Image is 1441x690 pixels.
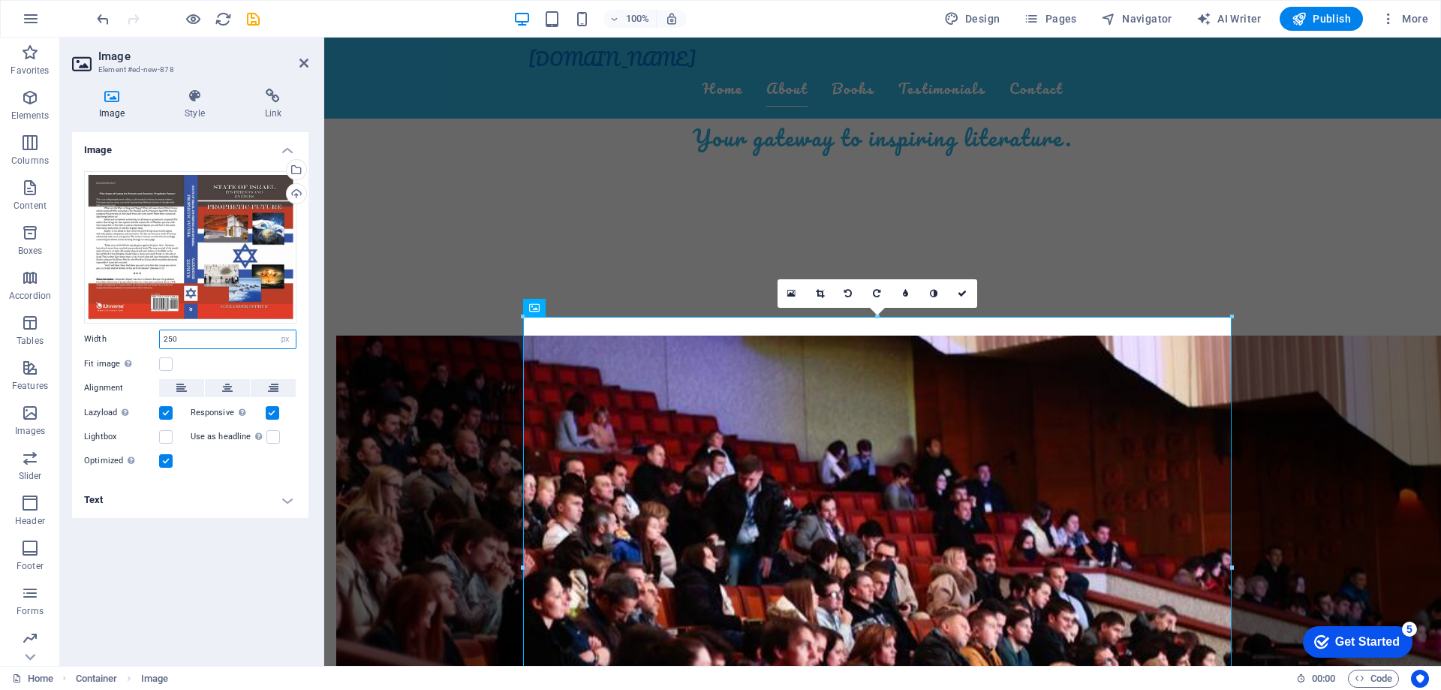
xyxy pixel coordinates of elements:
[1296,670,1336,688] h6: Session time
[72,89,158,120] h4: Image
[76,670,168,688] nav: breadcrumb
[1312,670,1335,688] span: 00 00
[44,17,109,30] div: Get Started
[626,10,650,28] h6: 100%
[72,132,308,159] h4: Image
[184,10,202,28] button: Click here to leave preview mode and continue editing
[863,279,892,308] a: Rotate right 90°
[94,10,112,28] button: undo
[11,155,49,167] p: Columns
[938,7,1006,31] div: Design (Ctrl+Alt+Y)
[1101,11,1172,26] span: Navigator
[14,200,47,212] p: Content
[17,560,44,572] p: Footer
[1375,7,1434,31] button: More
[245,11,262,28] i: Save (Ctrl+S)
[18,245,43,257] p: Boxes
[1292,11,1351,26] span: Publish
[84,404,159,422] label: Lazyload
[835,279,863,308] a: Rotate left 90°
[944,11,1000,26] span: Design
[191,428,266,446] label: Use as headline
[141,670,168,688] span: Click to select. Double-click to edit
[158,89,237,120] h4: Style
[892,279,920,308] a: Blur
[84,335,159,343] label: Width
[15,425,46,437] p: Images
[1348,670,1399,688] button: Code
[12,8,122,39] div: Get Started 5 items remaining, 0% complete
[665,12,678,26] i: On resize automatically adjust zoom level to fit chosen device.
[12,380,48,392] p: Features
[84,379,159,397] label: Alignment
[1196,11,1262,26] span: AI Writer
[1018,7,1082,31] button: Pages
[238,89,308,120] h4: Link
[778,279,806,308] a: Select files from the file manager, stock photos, or upload file(s)
[95,11,112,28] i: Undo: Change image width (Ctrl+Z)
[603,10,657,28] button: 100%
[72,482,308,518] h4: Text
[1322,673,1325,684] span: :
[98,50,308,63] h2: Image
[84,171,296,324] div: israel-min-0K_QwvlwQDWfInd2L3VQKA.jpg
[1024,11,1076,26] span: Pages
[76,670,118,688] span: Click to select. Double-click to edit
[17,605,44,617] p: Forms
[806,279,835,308] a: Crop mode
[1280,7,1363,31] button: Publish
[215,11,232,28] i: Reload page
[1411,670,1429,688] button: Usercentrics
[12,670,53,688] a: Click to cancel selection. Double-click to open Pages
[11,110,50,122] p: Elements
[191,404,266,422] label: Responsive
[84,355,159,373] label: Fit image
[17,335,44,347] p: Tables
[214,10,232,28] button: reload
[11,65,49,77] p: Favorites
[1381,11,1428,26] span: More
[1095,7,1178,31] button: Navigator
[949,279,977,308] a: Confirm ( Ctrl ⏎ )
[84,452,159,470] label: Optimized
[938,7,1006,31] button: Design
[920,279,949,308] a: Greyscale
[1190,7,1268,31] button: AI Writer
[84,428,159,446] label: Lightbox
[244,10,262,28] button: save
[111,3,126,18] div: 5
[15,515,45,527] p: Header
[1355,670,1392,688] span: Code
[98,63,278,77] h3: Element #ed-new-878
[9,290,51,302] p: Accordion
[19,470,42,482] p: Slider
